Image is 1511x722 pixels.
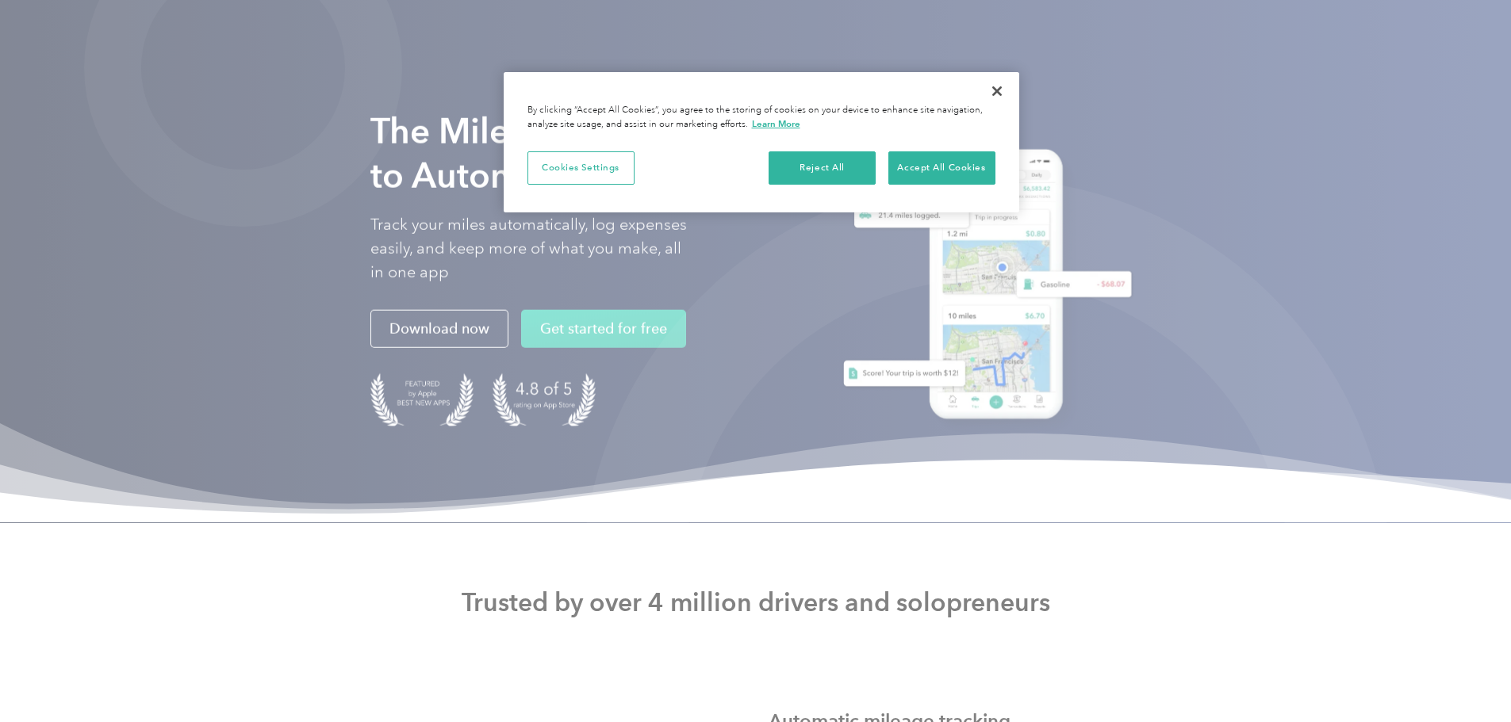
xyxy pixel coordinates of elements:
button: Reject All [769,151,876,185]
strong: The Mileage Tracking App to Automate Your Logs [370,110,791,197]
p: Track your miles automatically, log expenses easily, and keep more of what you make, all in one app [370,213,688,285]
div: By clicking “Accept All Cookies”, you agree to the storing of cookies on your device to enhance s... [527,104,995,132]
button: Close [980,74,1014,109]
button: Accept All Cookies [888,151,995,185]
img: Badge for Featured by Apple Best New Apps [370,373,474,426]
button: Cookies Settings [527,151,635,185]
div: Cookie banner [504,72,1019,212]
a: More information about your privacy, opens in a new tab [752,118,800,129]
a: Download now [370,310,508,348]
strong: Trusted by over 4 million drivers and solopreneurs [462,586,1050,618]
a: Get started for free [521,310,686,348]
img: 4.9 out of 5 stars on the app store [493,373,596,426]
div: Privacy [504,72,1019,212]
